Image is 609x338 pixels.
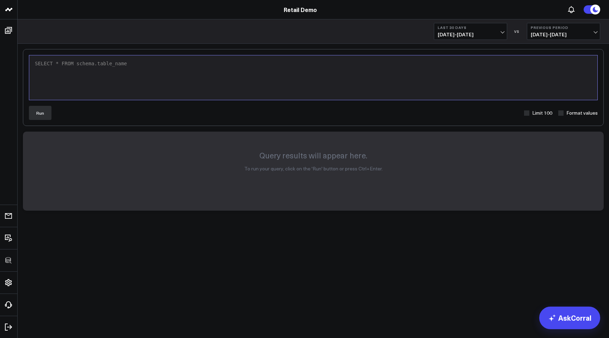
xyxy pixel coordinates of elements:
[531,32,596,37] span: [DATE] - [DATE]
[434,23,507,40] button: Last 30 Days[DATE]-[DATE]
[524,110,552,116] label: Limit 100
[284,6,317,13] a: Retail Demo
[39,166,587,171] p: To run your query, click on the 'Run' button or press Ctrl+Enter.
[527,23,600,40] button: Previous Period[DATE]-[DATE]
[39,150,587,161] p: Query results will appear here.
[531,25,596,30] b: Previous Period
[511,29,523,34] div: VS
[438,25,503,30] b: Last 30 Days
[558,110,598,116] label: Format values
[539,307,600,329] a: AskCorral
[438,32,503,37] span: [DATE] - [DATE]
[29,106,51,120] button: Run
